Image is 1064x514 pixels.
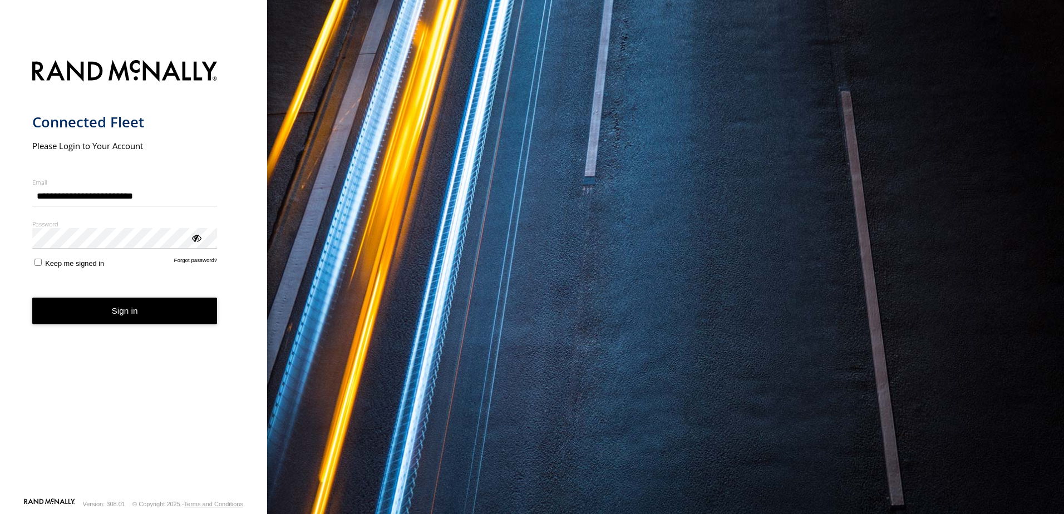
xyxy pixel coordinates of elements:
div: © Copyright 2025 - [132,501,243,507]
button: Sign in [32,298,218,325]
form: main [32,53,235,497]
a: Visit our Website [24,498,75,510]
div: Version: 308.01 [83,501,125,507]
a: Forgot password? [174,257,218,268]
span: Keep me signed in [45,259,104,268]
label: Password [32,220,218,228]
h2: Please Login to Your Account [32,140,218,151]
input: Keep me signed in [35,259,42,266]
label: Email [32,178,218,186]
h1: Connected Fleet [32,113,218,131]
img: Rand McNally [32,58,218,86]
div: ViewPassword [190,232,201,243]
a: Terms and Conditions [184,501,243,507]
